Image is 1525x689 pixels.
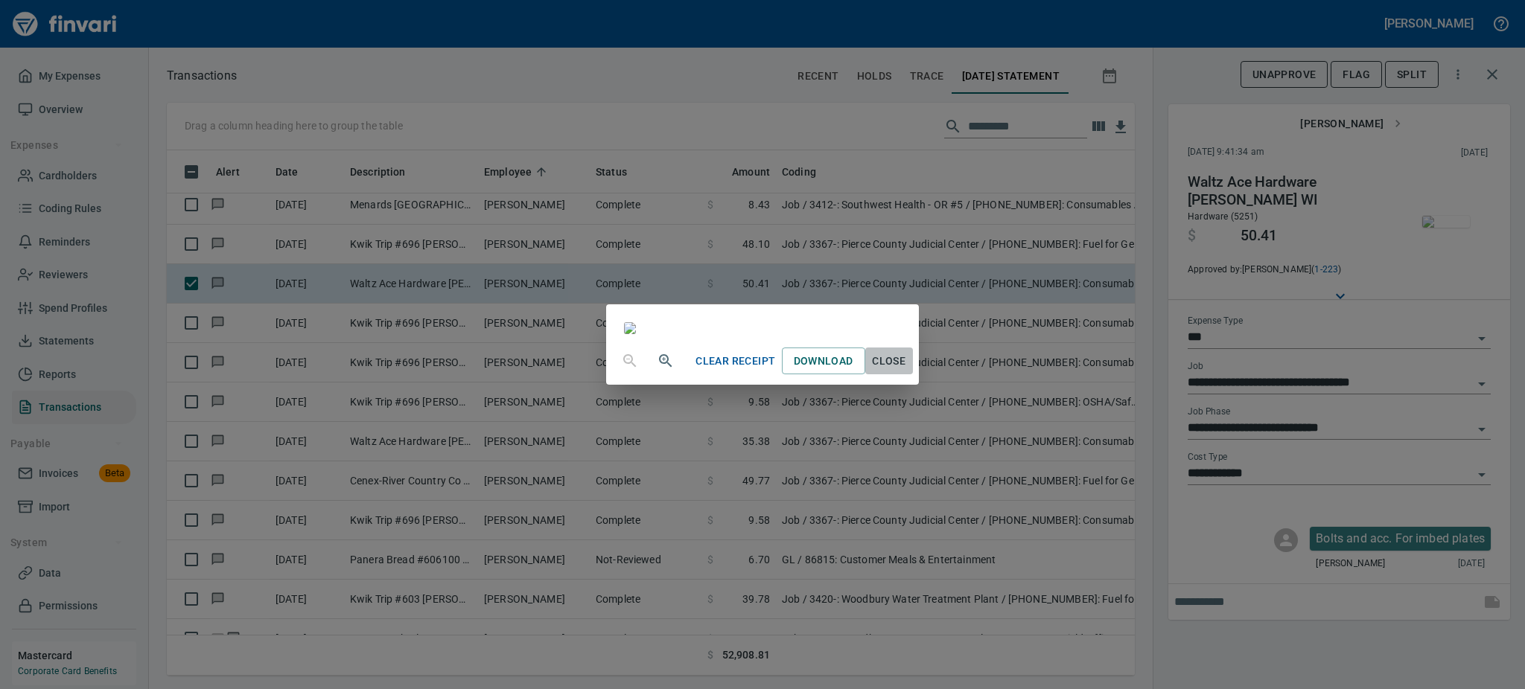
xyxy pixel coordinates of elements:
span: Clear Receipt [695,352,775,371]
img: receipts%2Fmarketjohnson%2F2025-08-27%2FMUaMUow1JYTFFB3sblD9gLwAhlm2__SPo608j8UiMX7RlMd13n.jpg [624,322,636,334]
span: Close [871,352,907,371]
button: Clear Receipt [690,347,781,375]
button: Close [865,347,913,375]
a: Download [782,347,865,375]
span: Download [794,352,853,371]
